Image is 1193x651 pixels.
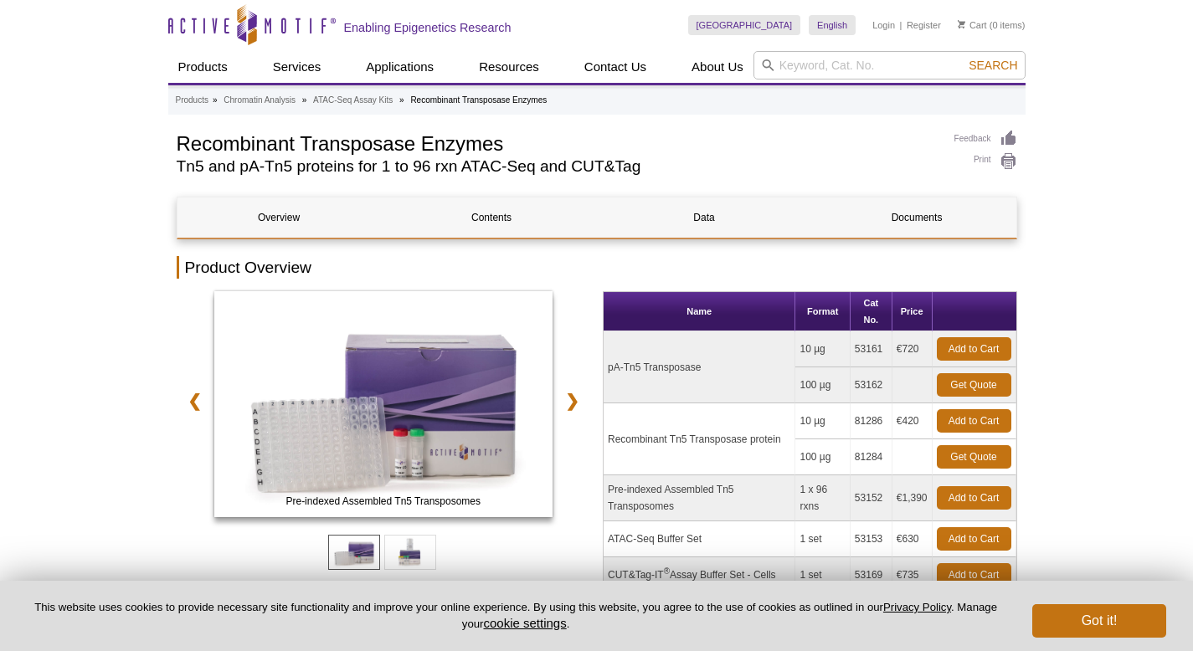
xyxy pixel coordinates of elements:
[177,382,213,420] a: ❮
[604,403,795,475] td: Recombinant Tn5 Transposase protein
[177,130,938,155] h1: Recombinant Transposase Enzymes
[851,403,892,439] td: 81286
[958,15,1026,35] li: (0 items)
[954,130,1017,148] a: Feedback
[815,197,1019,238] a: Documents
[302,95,307,105] li: »
[177,256,1017,279] h2: Product Overview
[937,527,1011,551] a: Add to Cart
[795,439,850,475] td: 100 µg
[883,601,951,613] a: Privacy Policy
[795,557,850,593] td: 1 set
[851,557,892,593] td: 53169
[937,409,1011,433] a: Add to Cart
[603,197,806,238] a: Data
[892,557,933,593] td: €735
[795,331,850,367] td: 10 µg
[892,403,933,439] td: €420
[604,557,795,593] td: CUT&Tag-IT Assay Buffer Set - Cells
[954,152,1017,171] a: Print
[851,521,892,557] td: 53153
[795,521,850,557] td: 1 set
[809,15,856,35] a: English
[937,445,1011,469] a: Get Quote
[851,439,892,475] td: 81284
[177,197,381,238] a: Overview
[851,475,892,521] td: 53152
[483,616,566,630] button: cookie settings
[872,19,895,31] a: Login
[224,93,296,108] a: Chromatin Analysis
[604,475,795,521] td: Pre-indexed Assembled Tn5 Transposomes
[399,95,404,105] li: »
[27,600,1005,632] p: This website uses cookies to provide necessary site functionality and improve your online experie...
[795,367,850,403] td: 100 µg
[851,331,892,367] td: 53161
[795,475,850,521] td: 1 x 96 rxns
[604,331,795,403] td: pA-Tn5 Transposase
[604,292,795,331] th: Name
[795,292,850,331] th: Format
[213,95,218,105] li: »
[313,93,393,108] a: ATAC-Seq Assay Kits
[574,51,656,83] a: Contact Us
[177,159,938,174] h2: Tn5 and pA-Tn5 proteins for 1 to 96 rxn ATAC-Seq and CUT&Tag
[176,93,208,108] a: Products
[410,95,547,105] li: Recombinant Transposase Enzymes
[851,292,892,331] th: Cat No.
[958,19,987,31] a: Cart
[604,521,795,557] td: ATAC-Seq Buffer Set
[964,58,1022,73] button: Search
[664,566,670,576] sup: ®
[214,291,553,522] a: ATAC-Seq Kit
[681,51,753,83] a: About Us
[168,51,238,83] a: Products
[937,563,1011,587] a: Add to Cart
[753,51,1026,79] input: Keyword, Cat. No.
[937,486,1011,510] a: Add to Cart
[900,15,902,35] li: |
[469,51,549,83] a: Resources
[263,51,332,83] a: Services
[218,493,549,510] span: Pre-indexed Assembled Tn5 Transposomes
[937,337,1011,361] a: Add to Cart
[851,367,892,403] td: 53162
[390,197,594,238] a: Contents
[344,20,512,35] h2: Enabling Epigenetics Research
[958,20,965,28] img: Your Cart
[937,373,1011,397] a: Get Quote
[356,51,444,83] a: Applications
[892,475,933,521] td: €1,390
[214,291,553,517] img: Pre-indexed Assembled Tn5 Transposomes
[688,15,801,35] a: [GEOGRAPHIC_DATA]
[907,19,941,31] a: Register
[1032,604,1166,638] button: Got it!
[969,59,1017,72] span: Search
[892,292,933,331] th: Price
[892,521,933,557] td: €630
[892,331,933,367] td: €720
[795,403,850,439] td: 10 µg
[554,382,590,420] a: ❯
